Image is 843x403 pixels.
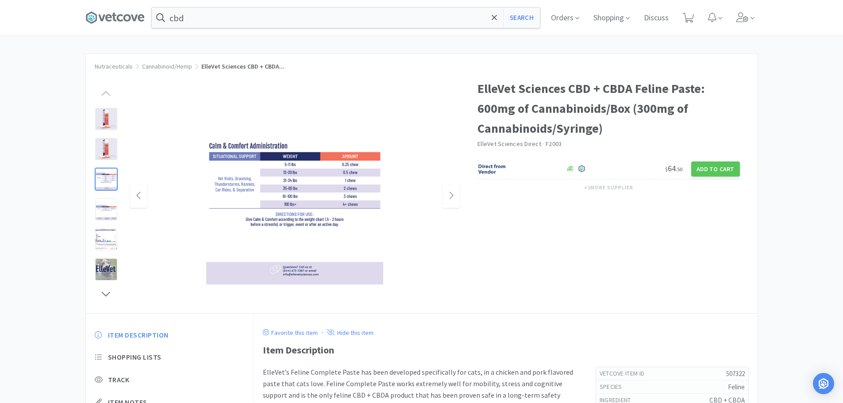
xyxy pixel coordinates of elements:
span: ElleVet Sciences CBD + CBDA... [201,62,285,70]
img: c67096674d5b41e1bca769e75293f8dd_19.png [477,162,511,176]
div: Open Intercom Messenger [813,373,834,394]
a: ElleVet Sciences Direct [477,140,541,148]
input: Search by item, sku, manufacturer, ingredient, size... [152,8,540,28]
p: Favorite this item [269,329,318,337]
h6: Vetcove Item Id [600,369,652,378]
span: 64 [665,163,682,173]
span: · [543,140,544,148]
span: Item Description [108,330,169,340]
img: 939bcbb3543b44f29793f5778795e0b7_410555.png [206,107,383,284]
button: Add to Cart [691,161,740,177]
a: Nutraceuticals [95,62,133,70]
h5: 507322 [651,369,744,378]
div: · [322,327,323,338]
h1: ElleVet Sciences CBD + CBDA Feline Paste: 600mg of Cannabinoids/Box (300mg of Cannabinoids/Syringe) [477,79,740,138]
h6: Species [600,383,629,391]
button: Search [503,8,540,28]
span: . 50 [676,166,682,173]
button: +1more supplier [580,181,638,194]
span: F2003 [546,140,562,148]
a: Discuss [640,14,672,22]
span: $ [665,166,668,173]
div: Item Description [263,342,749,358]
span: Shopping Lists [108,353,162,362]
a: Cannabinoid/Hemp [142,62,192,70]
h5: Feline [629,382,745,391]
p: Hide this item [335,329,373,337]
span: Track [108,375,130,384]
